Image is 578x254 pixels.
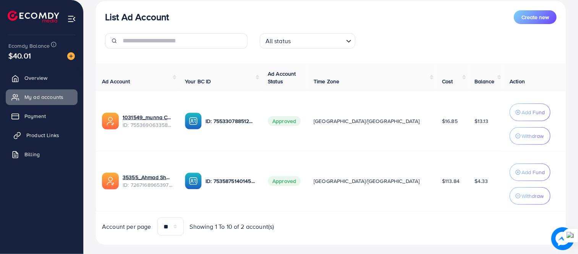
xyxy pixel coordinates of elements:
[102,113,119,129] img: ic-ads-acc.e4c84228.svg
[521,131,544,141] p: Withdraw
[510,104,550,121] button: Add Fund
[8,50,31,61] span: $40.01
[314,177,420,185] span: [GEOGRAPHIC_DATA]/[GEOGRAPHIC_DATA]
[314,78,339,85] span: Time Zone
[26,131,59,139] span: Product Links
[67,15,76,23] img: menu
[6,89,78,105] a: My ad accounts
[521,108,545,117] p: Add Fund
[260,33,355,49] div: Search for option
[105,11,169,23] h3: List Ad Account
[102,78,130,85] span: Ad Account
[521,191,544,201] p: Withdraw
[190,222,274,231] span: Showing 1 To 10 of 2 account(s)
[6,128,78,143] a: Product Links
[442,78,453,85] span: Cost
[510,78,525,85] span: Action
[185,113,202,129] img: ic-ba-acc.ded83a64.svg
[514,10,557,24] button: Create new
[123,173,173,189] div: <span class='underline'>35355_Ahmad Shujaat_1692019642282</span></br>7267168965397430274
[314,117,420,125] span: [GEOGRAPHIC_DATA]/[GEOGRAPHIC_DATA]
[442,117,458,125] span: $16.85
[123,113,173,129] div: <span class='underline'>1031549_munna Collection_1758730979139</span></br>7553690633584951304
[510,187,550,205] button: Withdraw
[6,108,78,124] a: Payment
[185,173,202,189] img: ic-ba-acc.ded83a64.svg
[206,176,256,186] p: ID: 7535875140145692673
[24,74,47,82] span: Overview
[268,116,301,126] span: Approved
[521,168,545,177] p: Add Fund
[123,113,173,121] a: 1031549_munna Collection_1758730979139
[442,177,460,185] span: $113.84
[551,227,574,250] img: image
[123,121,173,129] span: ID: 7553690633584951304
[102,173,119,189] img: ic-ads-acc.e4c84228.svg
[6,147,78,162] a: Billing
[24,112,46,120] span: Payment
[123,181,173,189] span: ID: 7267168965397430274
[24,150,40,158] span: Billing
[264,36,293,47] span: All status
[521,13,549,21] span: Create new
[474,117,489,125] span: $13.13
[123,173,173,181] a: 35355_Ahmad Shujaat_1692019642282
[8,11,59,23] img: logo
[268,176,301,186] span: Approved
[24,93,63,101] span: My ad accounts
[293,34,343,47] input: Search for option
[67,52,75,60] img: image
[510,127,550,145] button: Withdraw
[102,222,151,231] span: Account per page
[206,116,256,126] p: ID: 7553307885120356353
[8,42,50,50] span: Ecomdy Balance
[6,70,78,86] a: Overview
[185,78,211,85] span: Your BC ID
[268,70,296,85] span: Ad Account Status
[474,177,488,185] span: $4.33
[474,78,495,85] span: Balance
[510,163,550,181] button: Add Fund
